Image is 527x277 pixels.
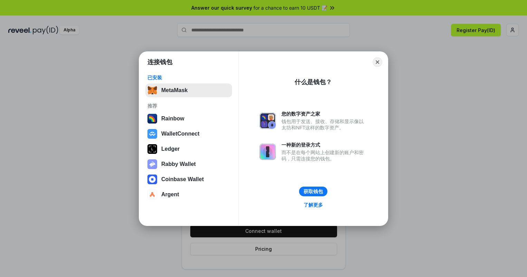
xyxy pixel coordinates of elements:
div: 获取钱包 [304,188,323,195]
div: 什么是钱包？ [295,78,332,86]
div: Ledger [161,146,180,152]
button: Argent [145,188,232,201]
img: svg+xml,%3Csvg%20width%3D%2228%22%20height%3D%2228%22%20viewBox%3D%220%200%2028%2028%22%20fill%3D... [147,129,157,139]
button: Rainbow [145,112,232,126]
div: 一种新的登录方式 [281,142,367,148]
a: 了解更多 [299,200,327,209]
img: svg+xml,%3Csvg%20xmlns%3D%22http%3A%2F%2Fwww.w3.org%2F2000%2Fsvg%22%20fill%3D%22none%22%20viewBox... [259,112,276,129]
button: MetaMask [145,83,232,97]
div: 而不是在每个网站上创建新的账户和密码，只需连接您的钱包。 [281,149,367,162]
div: Rainbow [161,116,184,122]
img: svg+xml,%3Csvg%20width%3D%22120%22%20height%3D%22120%22%20viewBox%3D%220%200%20120%20120%22%20fil... [147,114,157,123]
div: 您的数字资产之家 [281,111,367,117]
img: svg+xml,%3Csvg%20xmlns%3D%22http%3A%2F%2Fwww.w3.org%2F2000%2Fsvg%22%20fill%3D%22none%22%20viewBox... [147,159,157,169]
div: MetaMask [161,87,188,93]
div: Rabby Wallet [161,161,196,167]
img: svg+xml,%3Csvg%20width%3D%2228%22%20height%3D%2228%22%20viewBox%3D%220%200%2028%2028%22%20fill%3D... [147,190,157,199]
div: 钱包用于发送、接收、存储和显示像以太坊和NFT这样的数字资产。 [281,118,367,131]
div: 推荐 [147,103,230,109]
button: Coinbase Wallet [145,172,232,186]
img: svg+xml,%3Csvg%20fill%3D%22none%22%20height%3D%2233%22%20viewBox%3D%220%200%2035%2033%22%20width%... [147,86,157,95]
button: Ledger [145,142,232,156]
img: svg+xml,%3Csvg%20width%3D%2228%22%20height%3D%2228%22%20viewBox%3D%220%200%2028%2028%22%20fill%3D... [147,175,157,184]
div: 了解更多 [304,202,323,208]
button: 获取钱包 [299,187,327,196]
div: Coinbase Wallet [161,176,204,182]
button: Rabby Wallet [145,157,232,171]
div: 已安装 [147,75,230,81]
img: svg+xml,%3Csvg%20xmlns%3D%22http%3A%2F%2Fwww.w3.org%2F2000%2Fsvg%22%20width%3D%2228%22%20height%3... [147,144,157,154]
h1: 连接钱包 [147,58,172,66]
img: svg+xml,%3Csvg%20xmlns%3D%22http%3A%2F%2Fwww.w3.org%2F2000%2Fsvg%22%20fill%3D%22none%22%20viewBox... [259,144,276,160]
div: Argent [161,191,179,198]
button: Close [373,57,382,67]
button: WalletConnect [145,127,232,141]
div: WalletConnect [161,131,200,137]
